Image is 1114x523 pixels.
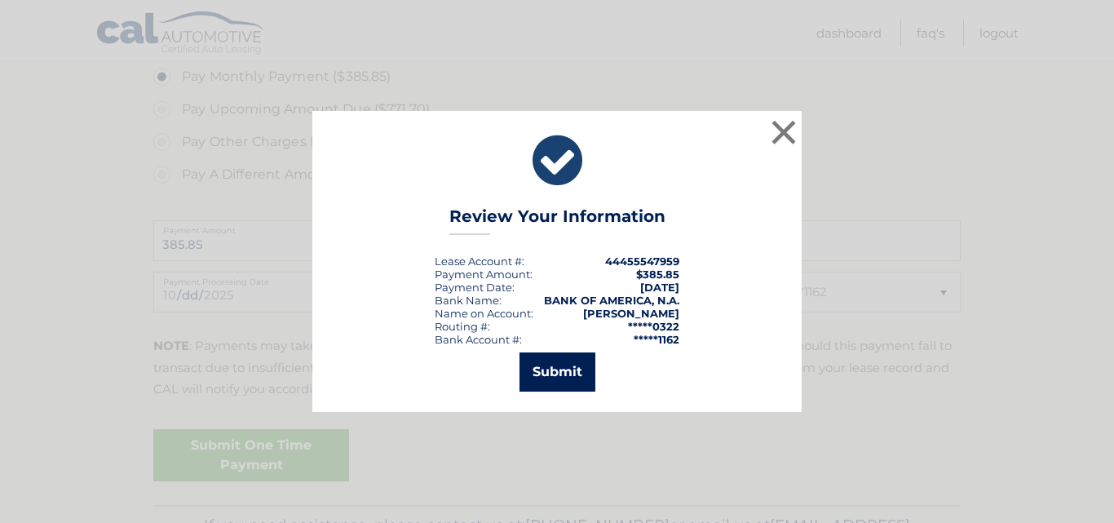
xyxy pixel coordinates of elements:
[449,206,665,235] h3: Review Your Information
[519,352,595,392] button: Submit
[544,294,679,307] strong: BANK OF AMERICA, N.A.
[435,333,522,346] div: Bank Account #:
[583,307,679,320] strong: [PERSON_NAME]
[435,268,533,281] div: Payment Amount:
[767,116,800,148] button: ×
[435,320,490,333] div: Routing #:
[435,294,502,307] div: Bank Name:
[636,268,679,281] span: $385.85
[435,307,533,320] div: Name on Account:
[605,255,679,268] strong: 44455547959
[435,281,515,294] div: :
[435,255,524,268] div: Lease Account #:
[640,281,679,294] span: [DATE]
[435,281,512,294] span: Payment Date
